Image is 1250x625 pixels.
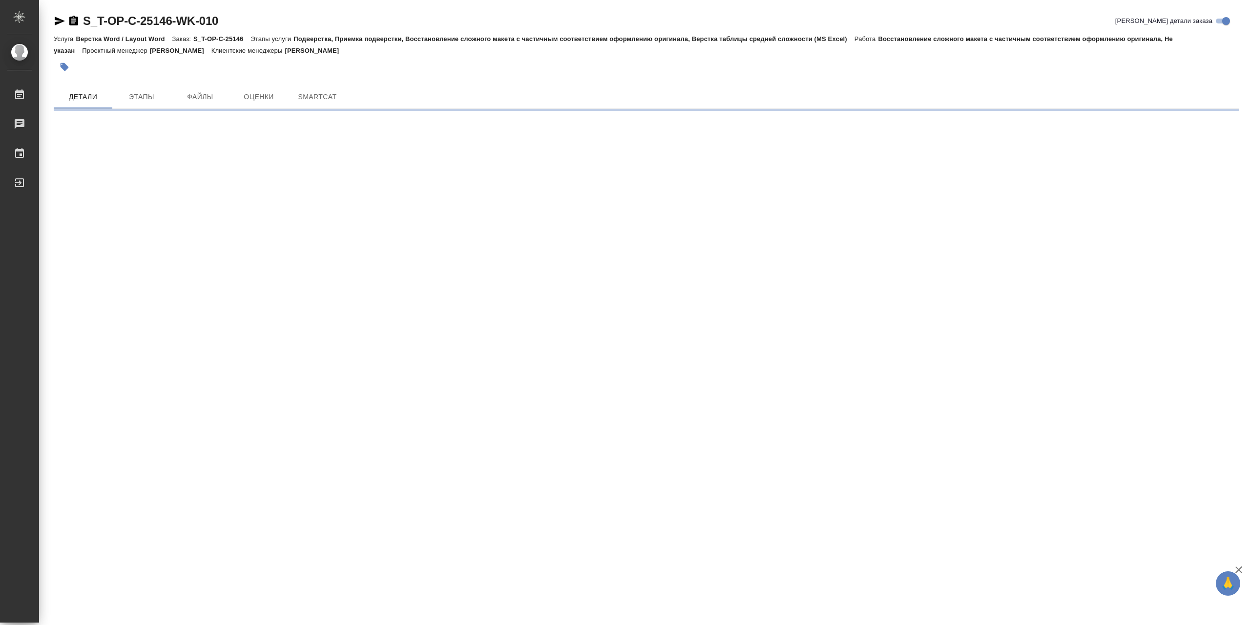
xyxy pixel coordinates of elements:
[235,91,282,103] span: Оценки
[1115,16,1212,26] span: [PERSON_NAME] детали заказа
[118,91,165,103] span: Этапы
[54,35,76,43] p: Услуга
[83,14,218,27] a: S_T-OP-C-25146-WK-010
[1220,573,1236,594] span: 🙏
[177,91,224,103] span: Файлы
[854,35,878,43] p: Работа
[82,47,149,54] p: Проектный менеджер
[294,91,341,103] span: SmartCat
[211,47,285,54] p: Клиентские менеджеры
[76,35,172,43] p: Верстка Word / Layout Word
[285,47,346,54] p: [PERSON_NAME]
[172,35,193,43] p: Заказ:
[60,91,106,103] span: Детали
[293,35,854,43] p: Подверстка, Приемка подверстки, Восстановление сложного макета с частичным соответствием оформлен...
[1216,571,1240,596] button: 🙏
[193,35,250,43] p: S_T-OP-C-25146
[54,56,75,78] button: Добавить тэг
[250,35,293,43] p: Этапы услуги
[150,47,211,54] p: [PERSON_NAME]
[68,15,80,27] button: Скопировать ссылку
[54,15,65,27] button: Скопировать ссылку для ЯМессенджера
